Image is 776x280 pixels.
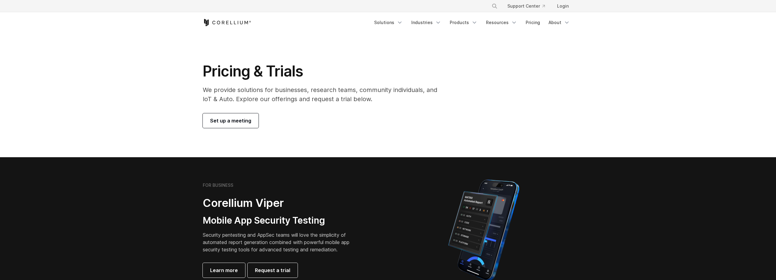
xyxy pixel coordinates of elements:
a: Request a trial [248,263,298,278]
a: Corellium Home [203,19,251,26]
h3: Mobile App Security Testing [203,215,359,226]
p: Security pentesting and AppSec teams will love the simplicity of automated report generation comb... [203,231,359,253]
a: Learn more [203,263,245,278]
a: Login [552,1,574,12]
a: Solutions [370,17,406,28]
span: Set up a meeting [210,117,251,124]
a: Pricing [522,17,544,28]
span: Learn more [210,267,238,274]
div: Navigation Menu [484,1,574,12]
a: Support Center [502,1,550,12]
a: Products [446,17,481,28]
button: Search [489,1,500,12]
a: Industries [408,17,445,28]
h1: Pricing & Trials [203,62,446,80]
h6: FOR BUSINESS [203,183,233,188]
p: We provide solutions for businesses, research teams, community individuals, and IoT & Auto. Explo... [203,85,446,104]
a: Set up a meeting [203,113,259,128]
div: Navigation Menu [370,17,574,28]
a: Resources [482,17,521,28]
span: Request a trial [255,267,290,274]
h2: Corellium Viper [203,196,359,210]
a: About [545,17,574,28]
